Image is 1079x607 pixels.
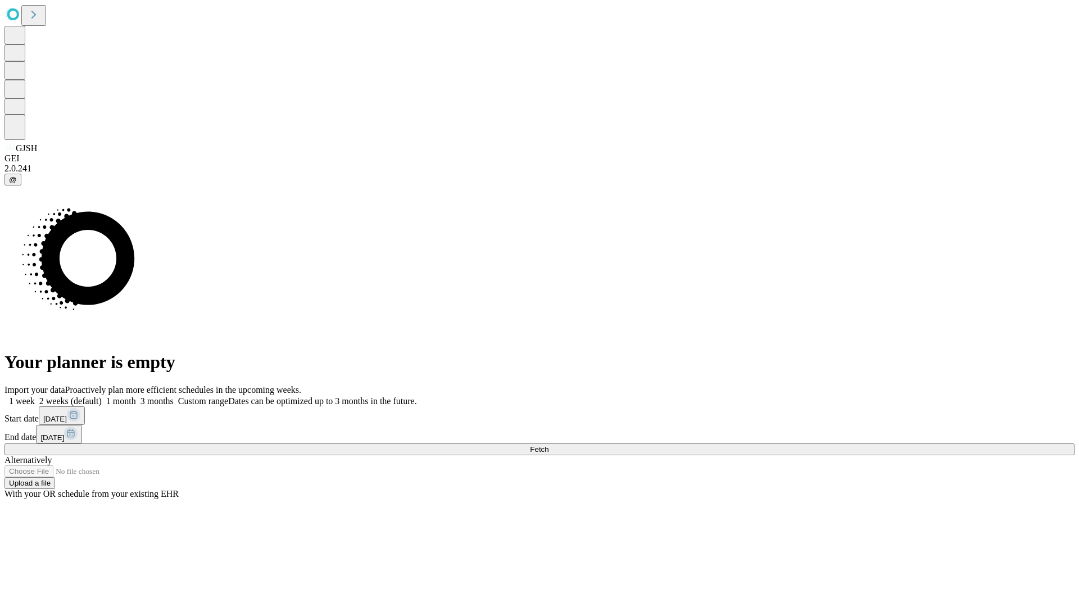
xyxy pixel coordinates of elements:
span: Proactively plan more efficient schedules in the upcoming weeks. [65,385,301,395]
span: 1 week [9,396,35,406]
span: 2 weeks (default) [39,396,102,406]
button: Upload a file [4,477,55,489]
button: Fetch [4,443,1075,455]
span: GJSH [16,143,37,153]
div: Start date [4,406,1075,425]
div: GEI [4,153,1075,164]
span: @ [9,175,17,184]
span: [DATE] [40,433,64,442]
span: [DATE] [43,415,67,423]
span: With your OR schedule from your existing EHR [4,489,179,499]
span: Fetch [530,445,548,454]
span: Import your data [4,385,65,395]
span: Alternatively [4,455,52,465]
h1: Your planner is empty [4,352,1075,373]
span: 3 months [140,396,174,406]
span: 1 month [106,396,136,406]
span: Dates can be optimized up to 3 months in the future. [228,396,416,406]
div: 2.0.241 [4,164,1075,174]
button: @ [4,174,21,185]
button: [DATE] [36,425,82,443]
div: End date [4,425,1075,443]
button: [DATE] [39,406,85,425]
span: Custom range [178,396,228,406]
